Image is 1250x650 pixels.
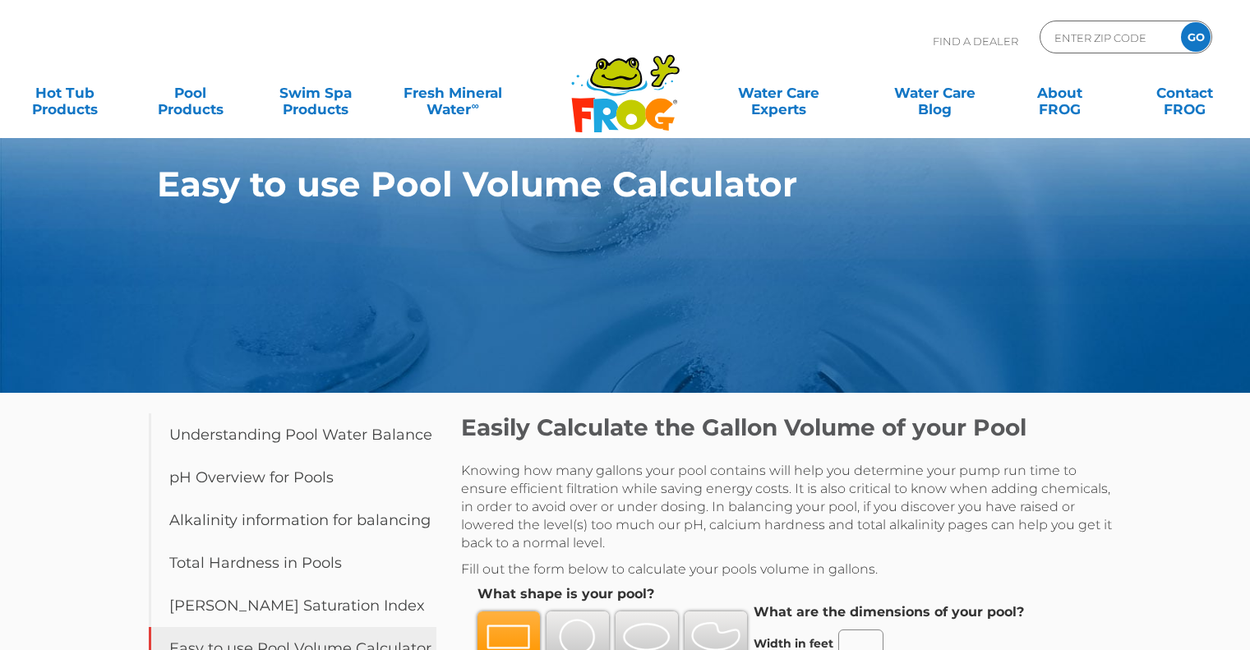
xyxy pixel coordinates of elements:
[149,542,436,584] a: Total Hardness in Pools
[754,637,833,650] label: Width in feet
[477,586,654,602] strong: What shape is your pool?
[461,413,1119,441] h2: Easily Calculate the Gallon Volume of your Pool
[149,413,436,456] a: Understanding Pool Water Balance
[471,99,478,112] sup: ∞
[461,462,1119,552] p: Knowing how many gallons your pool contains will help you determine your pump run time to ensure ...
[562,33,689,133] img: Frog Products Logo
[267,76,364,109] a: Swim SpaProducts
[149,584,436,627] a: [PERSON_NAME] Saturation Index
[141,76,238,109] a: PoolProducts
[157,164,1020,204] h1: Easy to use Pool Volume Calculator
[16,76,113,109] a: Hot TubProducts
[392,76,514,109] a: Fresh MineralWater∞
[886,76,983,109] a: Water CareBlog
[699,76,858,109] a: Water CareExperts
[754,604,1024,620] strong: What are the dimensions of your pool?
[149,456,436,499] a: pH Overview for Pools
[461,560,1119,579] p: Fill out the form below to calculate your pools volume in gallons.
[1011,76,1108,109] a: AboutFROG
[1137,76,1234,109] a: ContactFROG
[933,21,1018,62] p: Find A Dealer
[1181,22,1211,52] input: GO
[149,499,436,542] a: Alkalinity information for balancing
